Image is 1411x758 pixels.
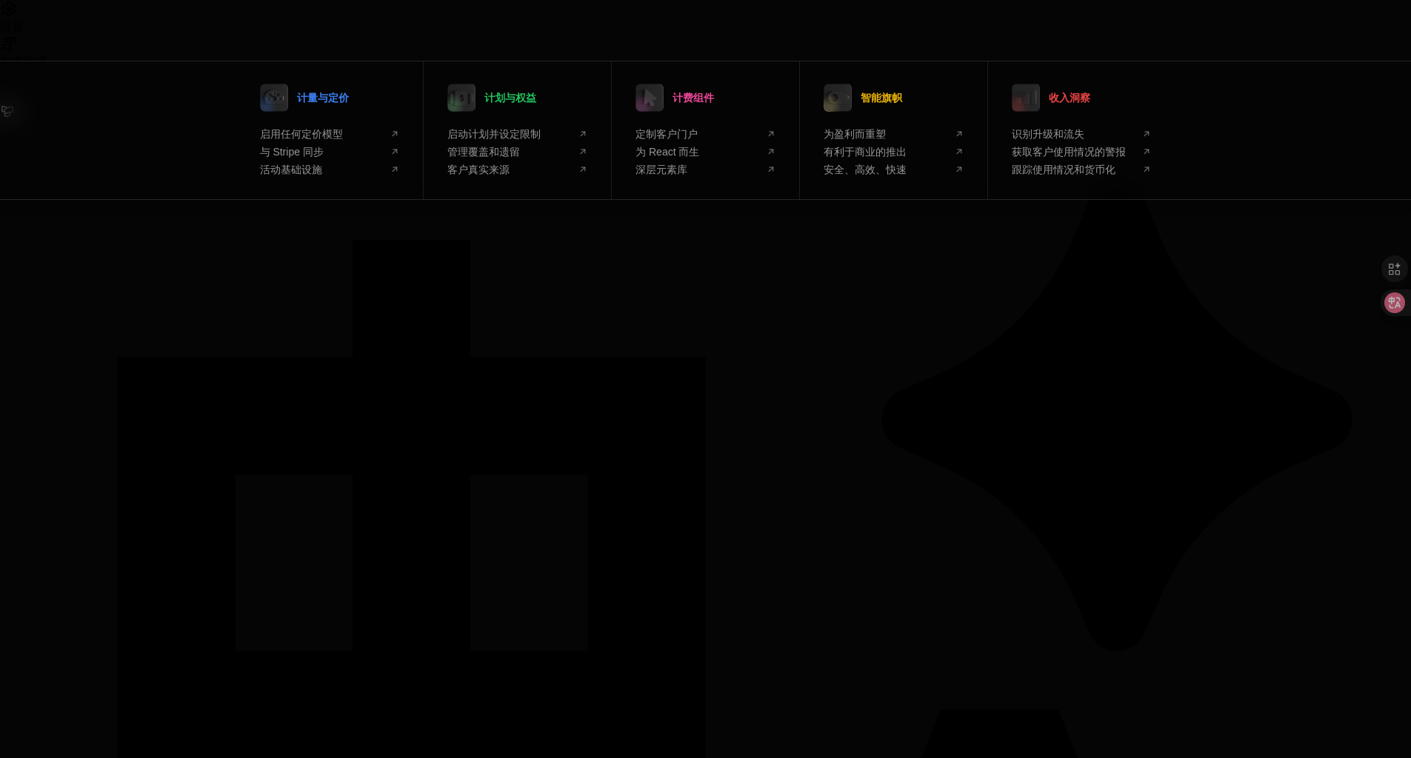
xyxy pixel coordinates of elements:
font: 定制客户门户 [636,128,698,140]
a: 计量与定价 [260,79,349,116]
a: 客户真实来源 [447,164,587,175]
font: 管理覆盖和遗留 [447,146,520,158]
font: 启动计划并设定限制 [447,128,541,140]
a: 计费组件 [636,79,714,116]
font: 为 React 而生 [636,146,699,158]
a: 跟踪使用情况和货币化 [1012,164,1152,175]
a: 智能旗帜 [824,79,902,116]
font: 安全、高效、快速 [824,164,907,175]
font: 获取客户使用情况的警报 [1012,146,1126,158]
font: 活动基础设施 [260,164,322,175]
a: 识别升级和流失 [1012,128,1152,140]
font: 计量与定价 [297,92,349,104]
a: 为盈利而重塑 [824,128,964,140]
font: 计划与权益 [484,92,536,104]
a: 收入洞察 [1012,79,1090,116]
a: 深层元素库 [636,164,775,175]
font: 跟踪使用情况和货币化 [1012,164,1115,175]
a: 安全、高效、快速 [824,164,964,175]
a: 管理覆盖和遗留 [447,146,587,158]
a: 计划与权益 [447,79,536,116]
a: 启动计划并设定限制 [447,128,587,140]
font: 客户真实来源 [447,164,510,175]
font: 有利于商业的推出 [824,146,907,158]
a: 与 Stripe 同步 [260,146,400,158]
a: 活动基础设施 [260,164,400,175]
font: 深层元素库 [636,164,687,175]
a: 有利于商业的推出 [824,146,964,158]
a: 启用任何定价模型 [260,128,400,140]
a: 定制客户门户 [636,128,775,140]
font: 智能旗帜 [861,92,902,104]
font: 启用任何定价模型 [260,128,343,140]
font: 计费组件 [673,92,714,104]
font: 识别升级和流失 [1012,128,1084,140]
a: 获取客户使用情况的警报 [1012,146,1152,158]
font: 收入洞察 [1049,92,1090,104]
font: 为盈利而重塑 [824,128,886,140]
font: 与 Stripe 同步 [260,146,324,158]
a: 为 React 而生 [636,146,775,158]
